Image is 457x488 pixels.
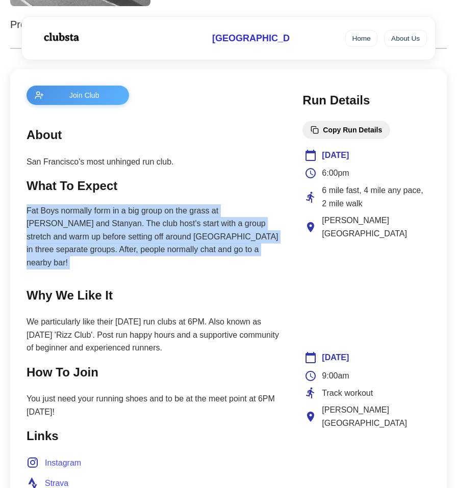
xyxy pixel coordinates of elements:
span: Instagram [45,456,81,470]
span: 9:00am [322,369,349,383]
h2: What To Expect [27,176,282,196]
span: [PERSON_NAME][GEOGRAPHIC_DATA] [322,214,428,240]
span: Join Club [48,91,121,99]
span: [GEOGRAPHIC_DATA] [212,33,310,44]
p: You just need your running shoes and to be at the meet point at 6PM [DATE]! [27,392,282,418]
span: Track workout [322,387,373,400]
span: [PERSON_NAME][GEOGRAPHIC_DATA] [322,403,428,429]
span: [DATE] [322,149,349,162]
a: Instagram [27,456,81,470]
h2: Links [27,426,282,446]
h2: About [27,125,282,145]
h2: Run Details [302,91,430,110]
p: San Francisco's most unhinged run club. [27,155,282,169]
p: Fat Boys normally form in a big group on the grass at [PERSON_NAME] and Stanyan. The club host's ... [27,204,282,269]
h2: Why We Like It [27,286,282,305]
button: Copy Run Details [302,121,390,139]
span: 6 mile fast, 4 mile any pace, 2 mile walk [322,184,428,210]
a: About Us [384,30,427,47]
h2: How To Join [27,363,282,382]
span: [DATE] [322,351,349,364]
span: 6:00pm [322,167,349,180]
a: Join Club [27,86,282,105]
a: Home [345,30,378,47]
button: Join Club [27,86,129,105]
img: Logo [30,24,91,50]
iframe: Club Location Map [304,250,428,327]
p: We particularly like their [DATE] run clubs at 6PM. Also known as [DATE] 'Rizz Club'. Post run ha... [27,315,282,355]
